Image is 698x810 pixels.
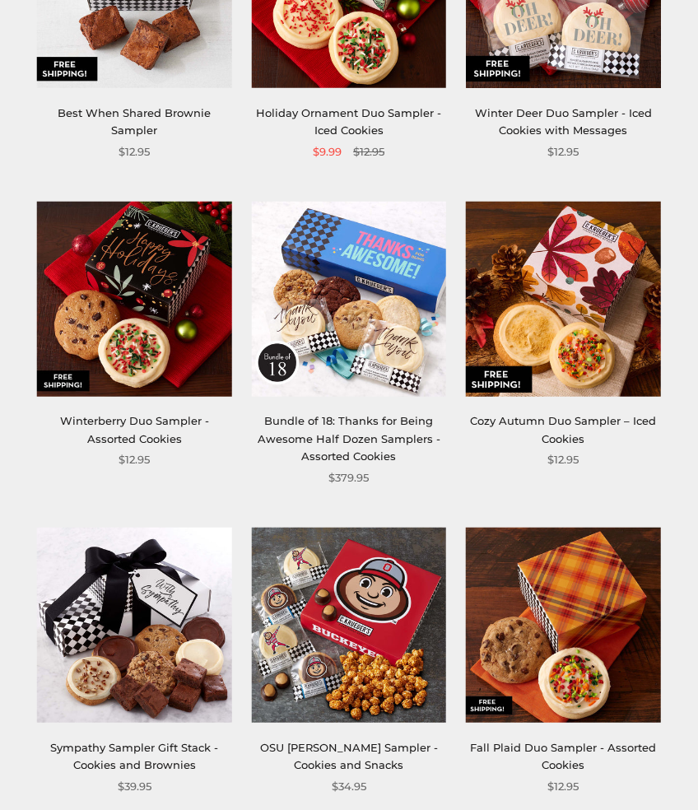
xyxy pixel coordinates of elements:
span: $34.95 [332,778,366,795]
img: Sympathy Sampler Gift Stack - Cookies and Brownies [37,528,232,723]
a: Bundle of 18: Thanks for Being Awesome Half Dozen Samplers - Assorted Cookies [258,414,440,463]
img: Bundle of 18: Thanks for Being Awesome Half Dozen Samplers - Assorted Cookies [252,202,447,397]
span: $9.99 [313,143,342,161]
a: Holiday Ornament Duo Sampler - Iced Cookies [256,106,441,137]
a: Best When Shared Brownie Sampler [58,106,211,137]
span: $12.95 [547,143,579,161]
span: $12.95 [119,451,150,468]
a: Sympathy Sampler Gift Stack - Cookies and Brownies [50,741,218,771]
span: $12.95 [547,451,579,468]
a: Cozy Autumn Duo Sampler – Iced Cookies [470,414,656,445]
span: $12.95 [547,778,579,795]
img: Fall Plaid Duo Sampler - Assorted Cookies [466,528,661,723]
span: $12.95 [353,143,384,161]
a: Winter Deer Duo Sampler - Iced Cookies with Messages [475,106,652,137]
img: Winterberry Duo Sampler - Assorted Cookies [37,202,232,397]
a: OSU [PERSON_NAME] Sampler - Cookies and Snacks [260,741,438,771]
a: Winterberry Duo Sampler - Assorted Cookies [60,414,209,445]
span: $12.95 [119,143,150,161]
img: OSU Brutus Buckeye Sampler - Cookies and Snacks [252,528,447,723]
iframe: Sign Up via Text for Offers [13,747,170,797]
img: Cozy Autumn Duo Sampler – Iced Cookies [466,202,661,397]
span: $379.95 [328,469,369,486]
a: Fall Plaid Duo Sampler - Assorted Cookies [470,741,656,771]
